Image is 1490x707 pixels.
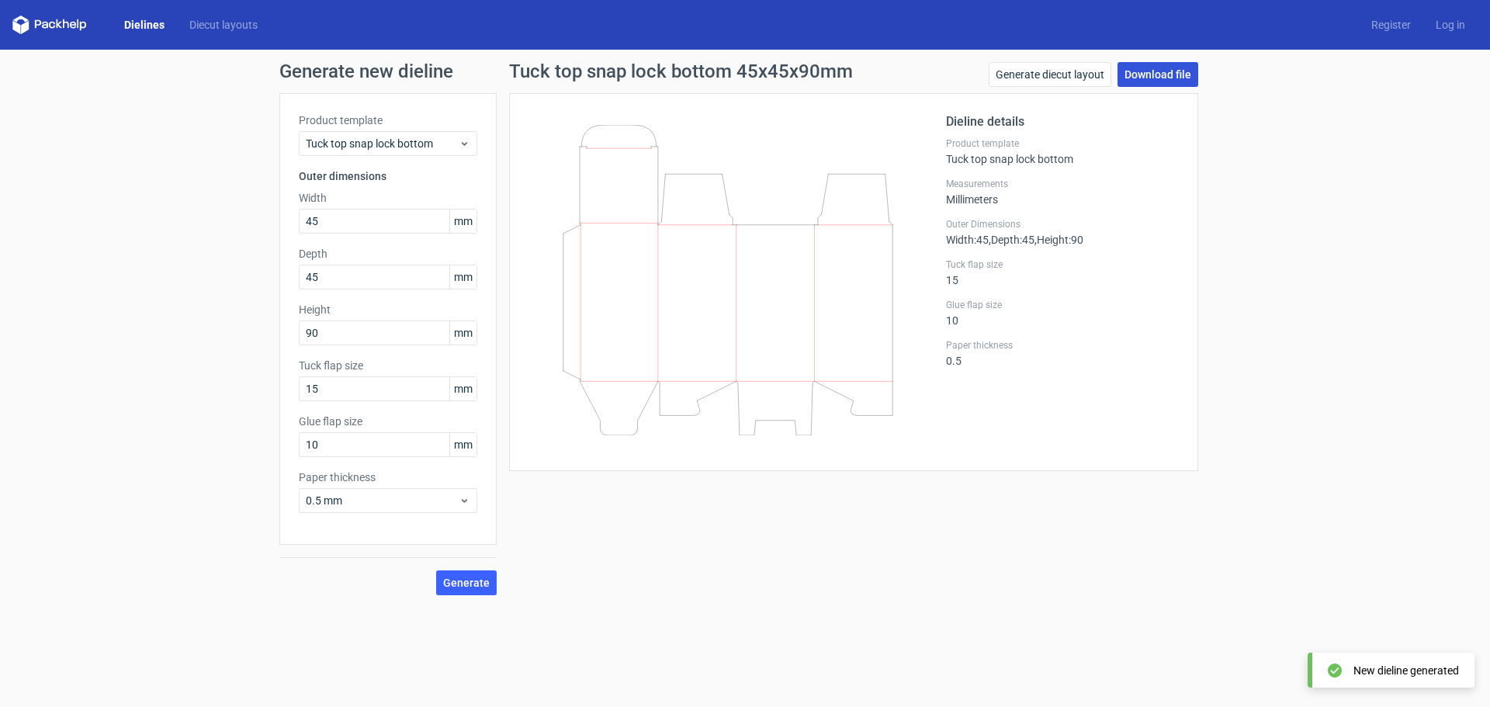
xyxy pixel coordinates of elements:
label: Measurements [946,178,1179,190]
label: Tuck flap size [299,358,477,373]
h3: Outer dimensions [299,168,477,184]
div: New dieline generated [1353,663,1459,678]
label: Outer Dimensions [946,218,1179,230]
label: Depth [299,246,477,262]
h1: Generate new dieline [279,62,1211,81]
span: mm [449,321,476,345]
a: Diecut layouts [177,17,270,33]
label: Paper thickness [299,470,477,485]
span: , Depth : 45 [989,234,1034,246]
span: Generate [443,577,490,588]
div: Tuck top snap lock bottom [946,137,1179,165]
h1: Tuck top snap lock bottom 45x45x90mm [509,62,853,81]
div: 15 [946,258,1179,286]
span: mm [449,377,476,400]
h2: Dieline details [946,113,1179,131]
a: Register [1359,17,1423,33]
span: Width : 45 [946,234,989,246]
a: Dielines [112,17,177,33]
label: Glue flap size [946,299,1179,311]
div: 10 [946,299,1179,327]
a: Download file [1117,62,1198,87]
span: mm [449,265,476,289]
label: Glue flap size [299,414,477,429]
span: mm [449,433,476,456]
div: Millimeters [946,178,1179,206]
a: Generate diecut layout [989,62,1111,87]
button: Generate [436,570,497,595]
label: Tuck flap size [946,258,1179,271]
a: Log in [1423,17,1478,33]
label: Paper thickness [946,339,1179,352]
div: 0.5 [946,339,1179,367]
span: 0.5 mm [306,493,459,508]
label: Height [299,302,477,317]
span: Tuck top snap lock bottom [306,136,459,151]
label: Width [299,190,477,206]
span: , Height : 90 [1034,234,1083,246]
label: Product template [946,137,1179,150]
label: Product template [299,113,477,128]
span: mm [449,210,476,233]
